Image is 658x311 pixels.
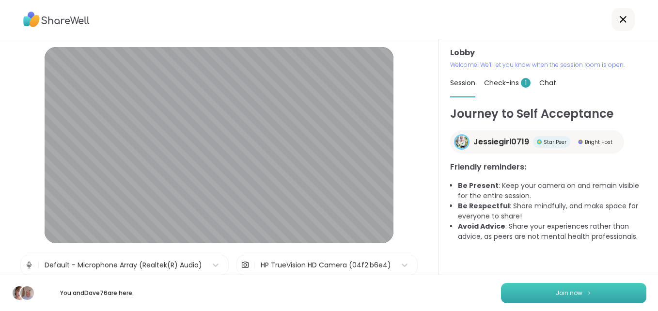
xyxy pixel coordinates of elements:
p: Welcome! We’ll let you know when the session room is open. [450,61,646,69]
span: Chat [539,78,556,88]
span: 1 [521,78,531,88]
li: : Share mindfully, and make space for everyone to share! [458,201,646,221]
p: You and Dave76 are here. [43,289,151,297]
h3: Friendly reminders: [450,161,646,173]
b: Be Present [458,181,499,190]
div: Default - Microphone Array (Realtek(R) Audio) [45,260,202,270]
span: Session [450,78,475,88]
img: baileyallender94 [13,286,26,300]
img: Camera [241,255,250,275]
img: Star Peer [537,140,542,144]
img: Jessiegirl0719 [455,136,468,148]
img: ShareWell Logomark [586,290,592,295]
button: Join now [501,283,646,303]
img: Bright Host [578,140,583,144]
b: Avoid Advice [458,221,505,231]
h3: Lobby [450,47,646,59]
span: Check-ins [484,78,531,88]
span: Bright Host [585,139,612,146]
h1: Journey to Self Acceptance [450,105,646,123]
img: ShareWell Logo [23,8,90,31]
a: Jessiegirl0719Jessiegirl0719Star PeerStar PeerBright HostBright Host [450,130,624,154]
b: Be Respectful [458,201,510,211]
li: : Keep your camera on and remain visible for the entire session. [458,181,646,201]
li: : Share your experiences rather than advice, as peers are not mental health professionals. [458,221,646,242]
div: HP TrueVision HD Camera (04f2:b6e4) [261,260,391,270]
span: Jessiegirl0719 [473,136,529,148]
span: | [253,255,256,275]
span: | [37,255,40,275]
img: Dave76 [20,286,34,300]
span: Star Peer [544,139,566,146]
span: Join now [556,289,582,297]
img: Microphone [25,255,33,275]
